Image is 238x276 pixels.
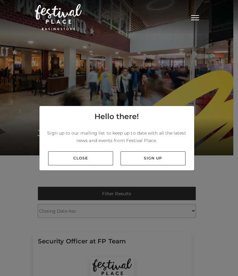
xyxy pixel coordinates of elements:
img: Festival Place Logo [35,4,82,30]
p: Sign up to our mailing list to keep up to date with all the latest news and events from Festival ... [44,129,189,144]
a: Close [48,151,113,165]
a: Sign up [121,151,185,165]
h4: Hello there! [94,111,139,122]
button: Toggle navigation [187,12,203,21]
